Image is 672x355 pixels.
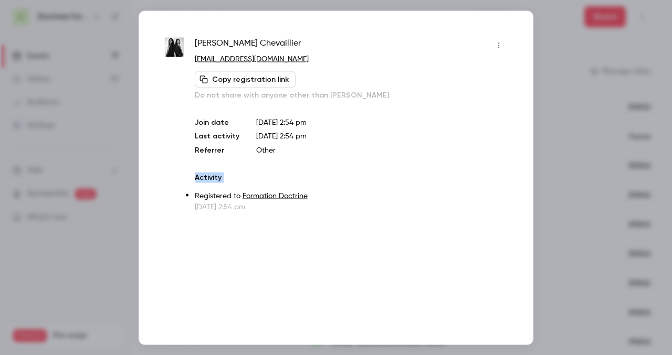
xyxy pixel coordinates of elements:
[195,145,239,155] p: Referrer
[195,71,296,88] button: Copy registration link
[256,132,307,139] span: [DATE] 2:54 pm
[195,131,239,142] p: Last activity
[195,37,301,53] span: [PERSON_NAME] Chevaillier
[195,55,309,62] a: [EMAIL_ADDRESS][DOMAIN_NAME]
[195,190,507,201] p: Registered to
[195,201,507,212] p: [DATE] 2:54 pm
[256,117,507,127] p: [DATE] 2:54 pm
[165,38,184,57] img: thelineavocats.com
[243,192,308,199] a: Formation Doctrine
[195,90,507,100] p: Do not share with anyone other than [PERSON_NAME]
[256,145,507,155] p: Other
[195,117,239,127] p: Join date
[195,172,507,182] p: Activity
